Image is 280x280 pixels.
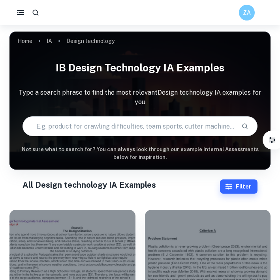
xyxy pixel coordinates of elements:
button: ZA [239,5,255,21]
h6: Not sure what to search for? You can always look through our example Internal Assessments below f... [9,146,271,162]
input: E.g. product for crawling difficulties, team sports, cutter machine... [23,115,235,137]
h6: ZA [242,8,252,17]
a: Home [17,35,32,47]
h1: IB Design technology IA examples [9,57,271,78]
a: IA [47,35,52,47]
h1: All Design technology IA Examples [23,179,220,191]
p: Design technology [66,37,115,45]
button: Filter [220,179,257,194]
button: Search [238,119,252,133]
p: Type a search phrase to find the most relevant Design technology IA examples for you [9,88,271,107]
button: Filter [264,132,280,148]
